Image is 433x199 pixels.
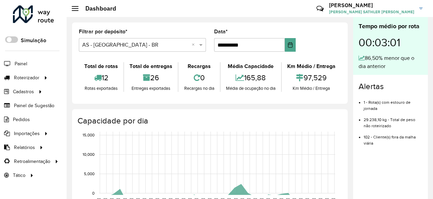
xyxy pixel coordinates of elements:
[13,88,34,95] span: Cadastros
[81,62,122,70] div: Total de rotas
[180,85,218,92] div: Recargas no dia
[14,130,40,137] span: Importações
[283,62,339,70] div: Km Médio / Entrega
[79,28,127,36] label: Filtrar por depósito
[79,5,116,12] h2: Dashboard
[126,62,176,70] div: Total de entregas
[126,70,176,85] div: 26
[81,85,122,92] div: Rotas exportadas
[15,60,27,67] span: Painel
[364,112,422,129] li: 29.238,10 kg - Total de peso não roteirizado
[222,62,279,70] div: Média Capacidade
[313,1,327,16] a: Contato Rápido
[329,9,414,15] span: [PERSON_NAME] SATHLER [PERSON_NAME]
[180,62,218,70] div: Recargas
[14,144,35,151] span: Relatórios
[14,158,50,165] span: Retroalimentação
[359,82,422,92] h4: Alertas
[83,152,94,156] text: 10,000
[21,36,46,45] label: Simulação
[214,28,228,36] label: Data
[83,133,94,137] text: 15,000
[126,85,176,92] div: Entregas exportadas
[14,102,54,109] span: Painel de Sugestão
[364,129,422,146] li: 102 - Cliente(s) fora da malha viária
[359,54,422,70] div: 86,50% menor que o dia anterior
[81,70,122,85] div: 12
[192,41,197,49] span: Clear all
[329,2,414,9] h3: [PERSON_NAME]
[180,70,218,85] div: 0
[285,38,296,52] button: Choose Date
[283,85,339,92] div: Km Médio / Entrega
[359,31,422,54] div: 00:03:01
[14,74,39,81] span: Roteirizador
[13,172,25,179] span: Tático
[77,116,341,126] h4: Capacidade por dia
[283,70,339,85] div: 97,529
[359,22,422,31] div: Tempo médio por rota
[222,70,279,85] div: 165,88
[222,85,279,92] div: Média de ocupação no dia
[84,171,94,176] text: 5,000
[92,191,94,195] text: 0
[13,116,30,123] span: Pedidos
[364,94,422,112] li: 1 - Rota(s) com estouro de jornada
